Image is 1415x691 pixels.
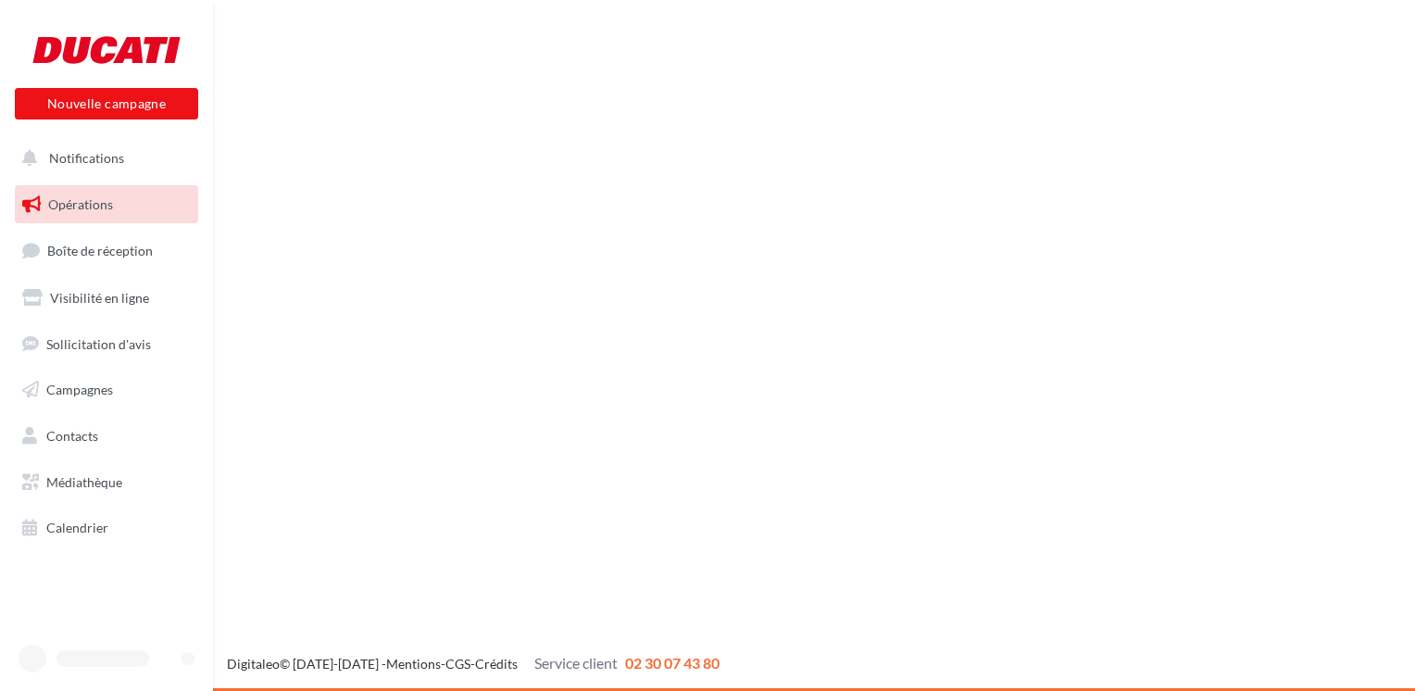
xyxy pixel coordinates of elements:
a: Calendrier [11,509,202,547]
a: Médiathèque [11,463,202,502]
span: Contacts [46,428,98,444]
a: Crédits [475,656,518,672]
span: Notifications [49,150,124,166]
span: 02 30 07 43 80 [625,654,720,672]
span: © [DATE]-[DATE] - - - [227,656,720,672]
button: Nouvelle campagne [15,88,198,119]
a: Visibilité en ligne [11,279,202,318]
span: Calendrier [46,520,108,535]
span: Campagnes [46,382,113,397]
a: Campagnes [11,371,202,409]
a: Digitaleo [227,656,280,672]
span: Service client [534,654,618,672]
a: CGS [445,656,470,672]
span: Visibilité en ligne [50,290,149,306]
a: Boîte de réception [11,231,202,270]
a: Opérations [11,185,202,224]
span: Médiathèque [46,474,122,490]
button: Notifications [11,139,194,178]
a: Mentions [386,656,441,672]
span: Sollicitation d'avis [46,335,151,351]
a: Sollicitation d'avis [11,325,202,364]
a: Contacts [11,417,202,456]
span: Boîte de réception [47,243,153,258]
span: Opérations [48,196,113,212]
